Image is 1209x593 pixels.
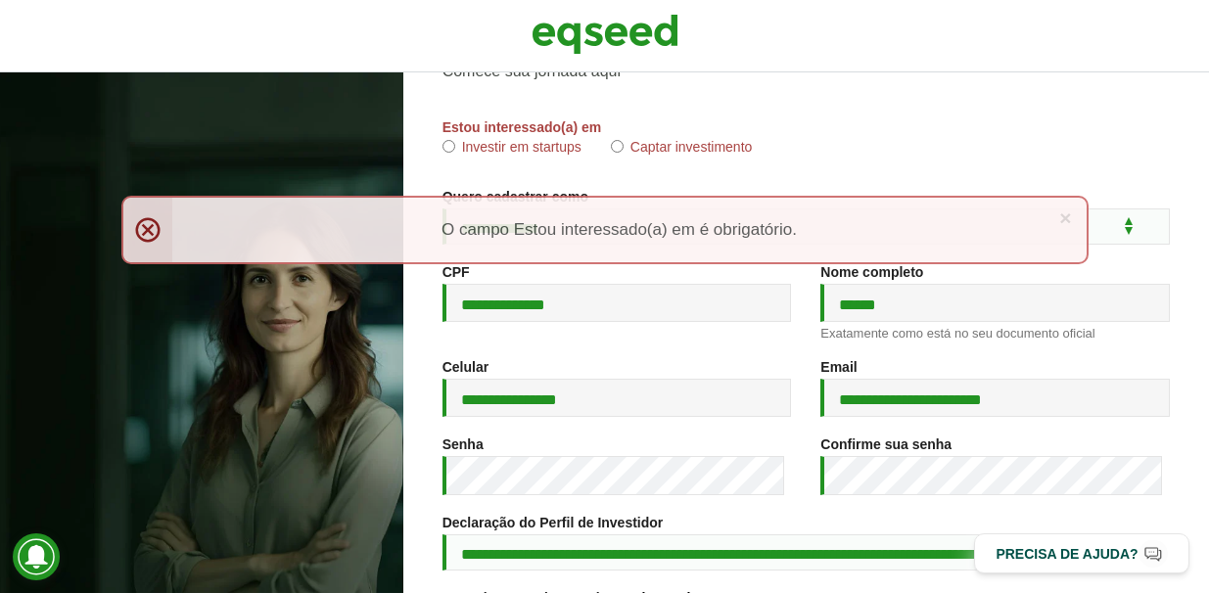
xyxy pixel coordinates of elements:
[820,327,1170,340] div: Exatamente como está no seu documento oficial
[442,140,581,160] label: Investir em startups
[442,120,602,134] label: Estou interessado(a) em
[820,360,857,374] label: Email
[532,10,678,59] img: EqSeed Logo
[611,140,624,153] input: Captar investimento
[442,140,455,153] input: Investir em startups
[442,437,484,451] label: Senha
[121,196,1089,264] div: O campo Estou interessado(a) em é obrigatório.
[442,360,488,374] label: Celular
[1059,207,1071,228] a: ×
[820,437,952,451] label: Confirme sua senha
[442,516,664,529] label: Declaração do Perfil de Investidor
[611,140,753,160] label: Captar investimento
[442,190,588,204] label: Quero cadastrar como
